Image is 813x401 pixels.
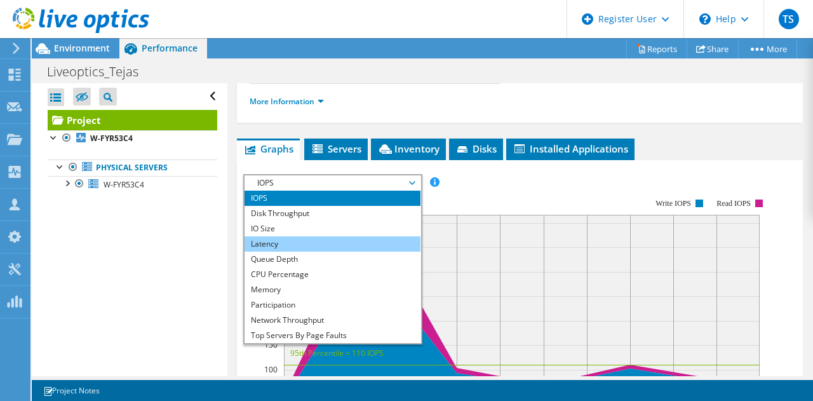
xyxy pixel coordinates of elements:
a: Share [687,39,739,58]
li: Participation [245,297,420,313]
a: Project Notes [34,383,109,398]
a: Reports [626,39,687,58]
a: W-FYR53C4 [48,130,217,147]
li: Disk Throughput [245,206,420,221]
b: W-FYR53C4 [90,133,133,144]
text: 150 [264,339,278,350]
li: CPU Percentage [245,267,420,282]
a: W-FYR53C4 [48,176,217,193]
text: Read IOPS [716,199,751,208]
span: Inventory [377,142,440,155]
li: IOPS [245,191,420,206]
li: Top Servers By Page Faults [245,328,420,343]
li: IO Size [245,221,420,236]
a: More [738,39,797,58]
li: Network Throughput [245,313,420,328]
span: W-FYR53C4 [104,179,144,190]
a: Project [48,110,217,130]
li: Memory [245,282,420,297]
span: Installed Applications [513,142,628,155]
text: 100 [264,364,278,375]
span: Servers [311,142,361,155]
span: IOPS [251,175,414,191]
h1: Liveoptics_Tejas [41,65,158,79]
li: Queue Depth [245,252,420,267]
span: Disks [455,142,497,155]
span: TS [779,9,799,29]
li: Latency [245,236,420,252]
a: Physical Servers [48,160,217,176]
span: Environment [54,42,110,54]
text: 95th Percentile = 110 IOPS [290,348,384,358]
span: Performance [142,42,198,54]
text: Write IOPS [655,199,691,208]
svg: \n [699,13,711,25]
span: Graphs [243,142,293,155]
a: More Information [250,96,324,107]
